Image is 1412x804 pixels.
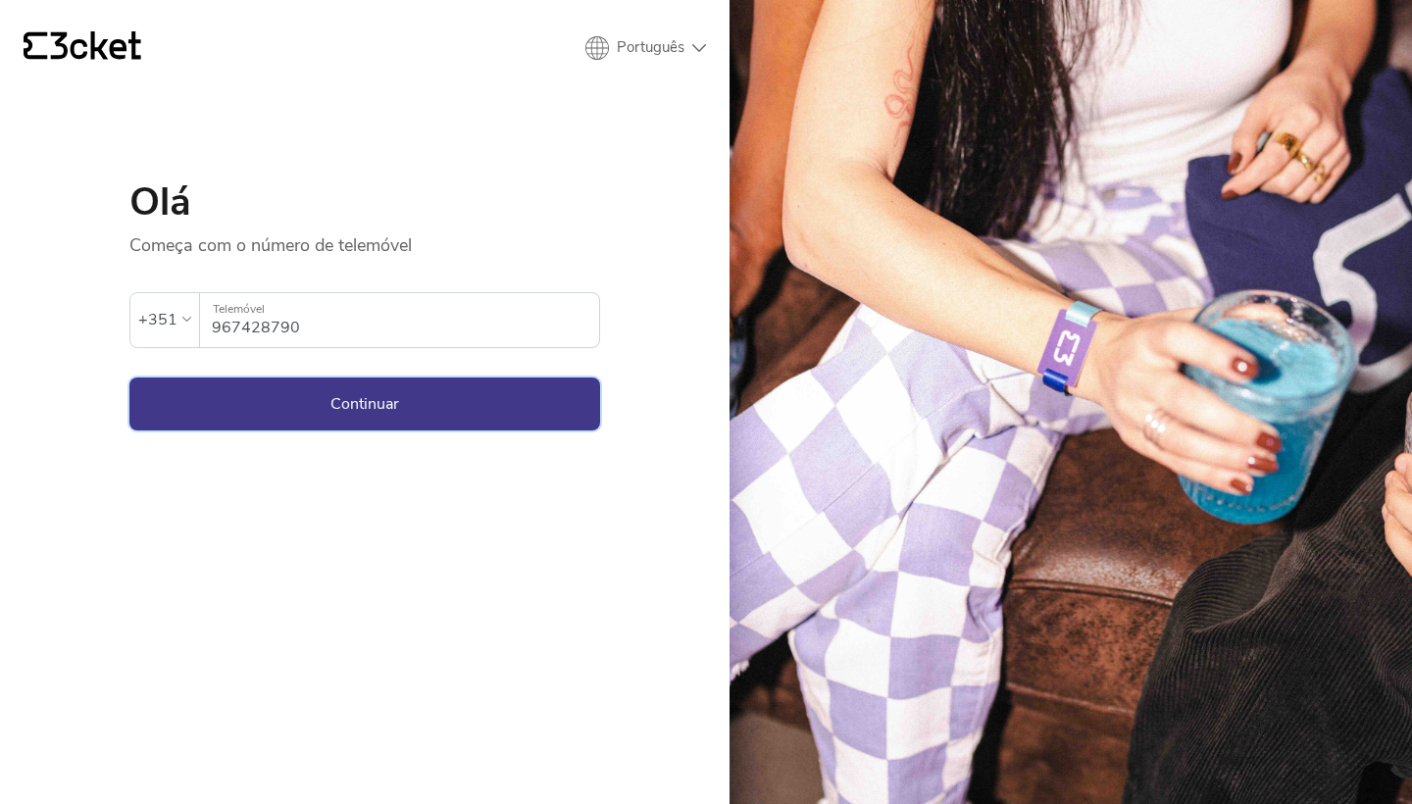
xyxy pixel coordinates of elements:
div: +351 [138,305,177,334]
g: {' '} [24,32,47,60]
label: Telemóvel [200,293,599,326]
button: Continuar [129,377,600,430]
a: {' '} [24,31,141,65]
h1: Olá [129,182,600,222]
input: Telemóvel [212,293,599,347]
p: Começa com o número de telemóvel [129,222,600,257]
